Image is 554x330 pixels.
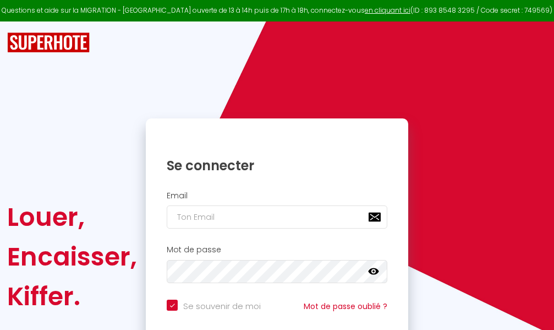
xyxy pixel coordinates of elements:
a: en cliquant ici [365,6,410,15]
img: SuperHote logo [7,33,90,53]
h1: Se connecter [167,157,387,174]
a: Mot de passe oublié ? [304,301,387,312]
h2: Mot de passe [167,245,387,255]
h2: Email [167,191,387,201]
div: Kiffer. [7,277,137,316]
input: Ton Email [167,205,387,229]
div: Encaisser, [7,237,137,277]
div: Louer, [7,197,137,237]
